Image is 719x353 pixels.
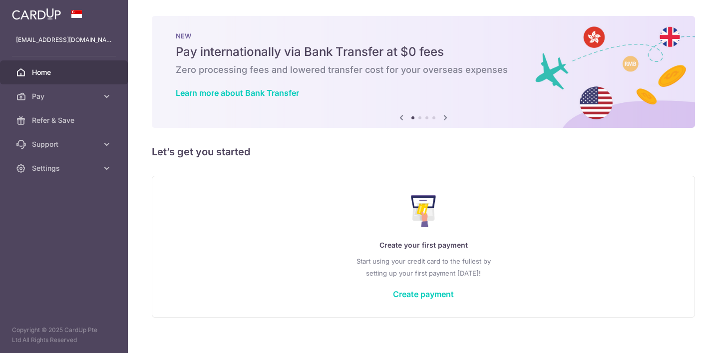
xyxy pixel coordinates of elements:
[12,8,61,20] img: CardUp
[32,115,98,125] span: Refer & Save
[16,35,112,45] p: [EMAIL_ADDRESS][DOMAIN_NAME]
[393,289,454,299] a: Create payment
[172,255,675,279] p: Start using your credit card to the fullest by setting up your first payment [DATE]!
[32,139,98,149] span: Support
[176,88,299,98] a: Learn more about Bank Transfer
[152,144,695,160] h5: Let’s get you started
[152,16,695,128] img: Bank transfer banner
[32,67,98,77] span: Home
[176,44,671,60] h5: Pay internationally via Bank Transfer at $0 fees
[32,91,98,101] span: Pay
[172,239,675,251] p: Create your first payment
[176,64,671,76] h6: Zero processing fees and lowered transfer cost for your overseas expenses
[176,32,671,40] p: NEW
[411,195,436,227] img: Make Payment
[32,163,98,173] span: Settings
